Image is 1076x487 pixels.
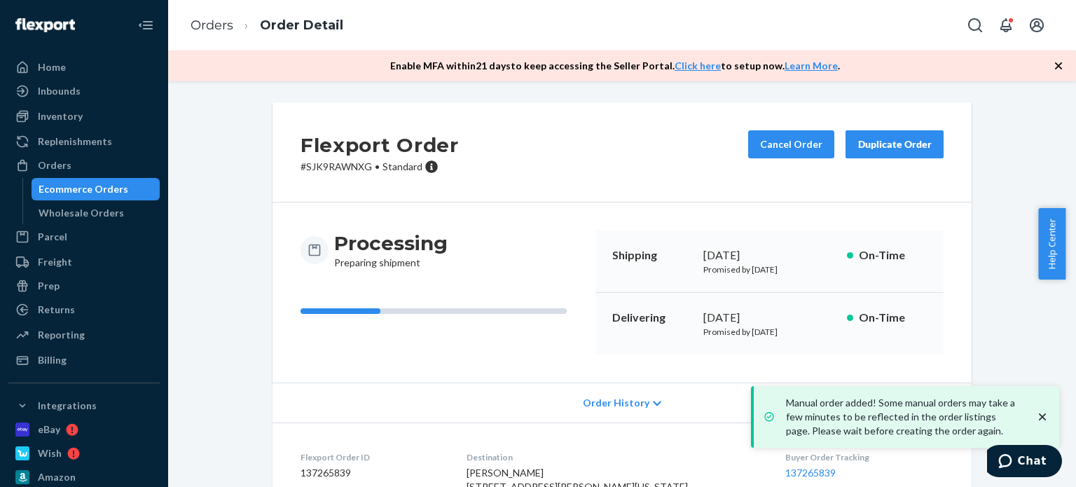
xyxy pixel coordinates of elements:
[38,279,60,293] div: Prep
[382,160,422,172] span: Standard
[38,230,67,244] div: Parcel
[703,247,836,263] div: [DATE]
[8,130,160,153] a: Replenishments
[8,299,160,321] a: Returns
[612,247,692,263] p: Shipping
[8,442,160,465] a: Wish
[583,396,649,410] span: Order History
[38,328,85,342] div: Reporting
[132,11,160,39] button: Close Navigation
[32,202,160,224] a: Wholesale Orders
[38,84,81,98] div: Inbounds
[8,56,160,78] a: Home
[8,105,160,128] a: Inventory
[179,5,354,46] ol: breadcrumbs
[961,11,989,39] button: Open Search Box
[38,423,60,437] div: eBay
[1035,410,1049,424] svg: close toast
[191,18,233,33] a: Orders
[859,247,927,263] p: On-Time
[8,275,160,297] a: Prep
[703,263,836,275] p: Promised by [DATE]
[38,158,71,172] div: Orders
[8,226,160,248] a: Parcel
[38,60,66,74] div: Home
[8,395,160,417] button: Integrations
[785,451,944,463] dt: Buyer Order Tracking
[38,303,75,317] div: Returns
[260,18,343,33] a: Order Detail
[334,231,448,256] h3: Processing
[703,326,836,338] p: Promised by [DATE]
[39,182,128,196] div: Ecommerce Orders
[38,470,76,484] div: Amazon
[8,349,160,371] a: Billing
[38,255,72,269] div: Freight
[467,451,762,463] dt: Destination
[748,130,834,158] button: Cancel Order
[301,160,459,174] p: # SJK9RAWNXG
[703,310,836,326] div: [DATE]
[38,109,83,123] div: Inventory
[8,154,160,177] a: Orders
[987,445,1062,480] iframe: Opens a widget where you can chat to one of our agents
[375,160,380,172] span: •
[32,178,160,200] a: Ecommerce Orders
[785,60,838,71] a: Learn More
[301,466,444,480] dd: 137265839
[334,231,448,270] div: Preparing shipment
[8,80,160,102] a: Inbounds
[301,451,444,463] dt: Flexport Order ID
[612,310,692,326] p: Delivering
[301,130,459,160] h2: Flexport Order
[38,353,67,367] div: Billing
[675,60,721,71] a: Click here
[1038,208,1065,280] button: Help Center
[1023,11,1051,39] button: Open account menu
[38,399,97,413] div: Integrations
[8,324,160,346] a: Reporting
[8,418,160,441] a: eBay
[38,135,112,149] div: Replenishments
[857,137,932,151] div: Duplicate Order
[38,446,62,460] div: Wish
[859,310,927,326] p: On-Time
[786,396,1021,438] p: Manual order added! Some manual orders may take a few minutes to be reflected in the order listin...
[8,251,160,273] a: Freight
[390,59,840,73] p: Enable MFA within 21 days to keep accessing the Seller Portal. to setup now. .
[785,467,836,479] a: 137265839
[846,130,944,158] button: Duplicate Order
[15,18,75,32] img: Flexport logo
[992,11,1020,39] button: Open notifications
[39,206,124,220] div: Wholesale Orders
